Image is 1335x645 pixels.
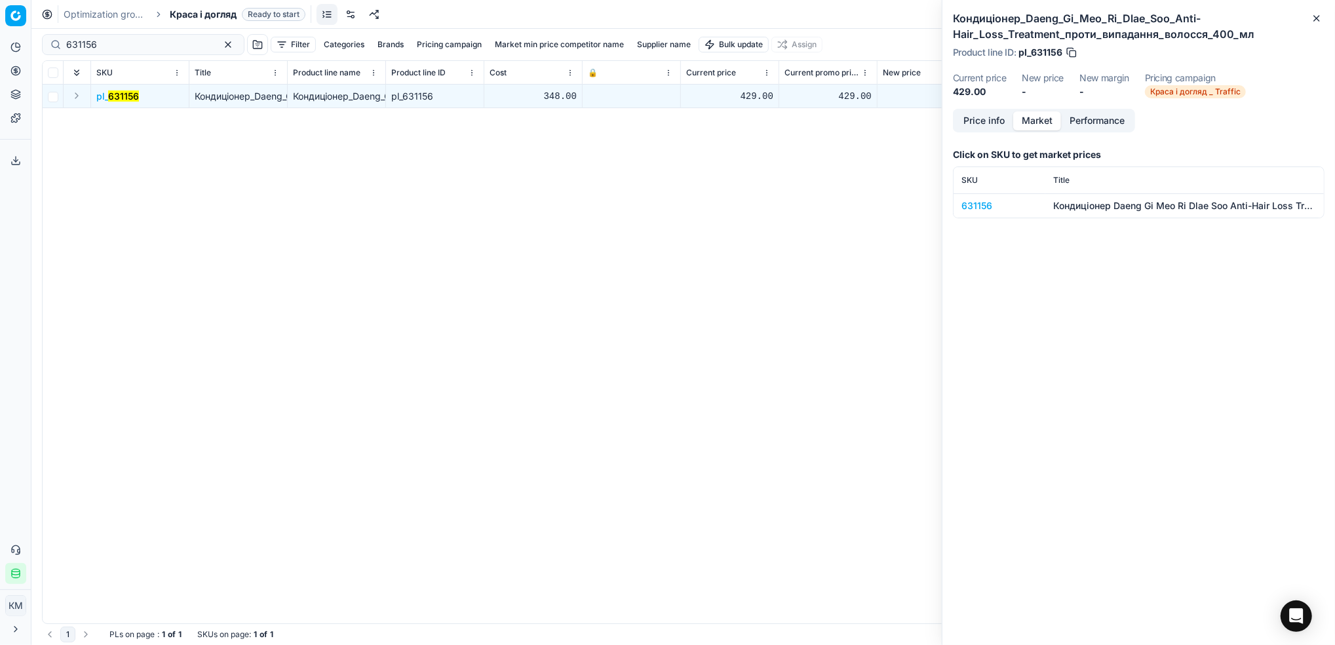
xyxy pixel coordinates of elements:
div: - [883,90,970,103]
div: Кондиціонер_Daeng_Gi_Meo_Ri_Dlae_Soo_Anti-Hair_Loss_Treatment_проти_випадання_волосся_400_мл [293,90,380,103]
div: 348.00 [490,90,577,103]
button: Expand all [69,65,85,81]
span: SKU [96,68,113,78]
h2: Кондиціонер_Daeng_Gi_Meo_Ri_Dlae_Soo_Anti-Hair_Loss_Treatment_проти_випадання_волосся_400_мл [953,10,1325,42]
button: Supplier name [632,37,696,52]
span: pl_ [96,90,139,103]
span: Title [195,68,211,78]
span: Current price [686,68,736,78]
span: Cost [490,68,507,78]
strong: 1 [162,629,165,640]
input: Search by SKU or title [66,38,210,51]
span: Краса і догляд [170,8,237,21]
button: Bulk update [699,37,769,52]
button: pl_631156 [96,90,139,103]
dd: - [1079,85,1129,98]
span: Краса і догляд _ Traffic [1145,85,1246,98]
button: Go to previous page [42,627,58,642]
button: Price info [955,111,1013,130]
strong: of [260,629,267,640]
span: SKUs on page : [197,629,251,640]
dt: New margin [1079,73,1129,83]
button: 1 [60,627,75,642]
span: pl_631156 [1018,46,1062,59]
div: 429.00 [784,90,872,103]
mark: 631156 [108,90,139,102]
button: Market min price competitor name [490,37,629,52]
span: Product line ID [391,68,446,78]
button: Filter [271,37,316,52]
dd: 429.00 [953,85,1006,98]
nav: breadcrumb [64,8,305,21]
button: Assign [771,37,822,52]
div: : [109,629,182,640]
span: Title [1053,175,1070,185]
dt: Pricing campaign [1145,73,1246,83]
strong: of [168,629,176,640]
span: Кондиціонер_Daeng_Gi_Meo_Ri_Dlae_Soo_Anti-Hair_Loss_Treatment_проти_випадання_волосся_400_мл [195,90,644,102]
button: Pricing campaign [412,37,487,52]
span: 🔒 [588,68,598,78]
span: PLs on page [109,629,155,640]
span: Product line ID : [953,48,1016,57]
div: Open Intercom Messenger [1281,600,1312,632]
span: Краса і доглядReady to start [170,8,305,21]
button: Go to next page [78,627,94,642]
strong: 1 [270,629,273,640]
dt: New price [1022,73,1064,83]
button: КM [5,595,26,616]
button: Expand [69,88,85,104]
span: SKU [961,175,978,185]
div: pl_631156 [391,90,478,103]
div: 429.00 [686,90,773,103]
strong: 1 [254,629,257,640]
span: New price [883,68,921,78]
h3: Click on SKU to get market prices [953,148,1325,161]
div: Кондиціонер Daeng Gi Meo Ri Dlae Soo Anti-Hair Loss Treatment проти випадання волосся 400 мл [1053,199,1316,212]
span: КM [6,596,26,616]
span: Current promo price [784,68,859,78]
button: Categories [319,37,370,52]
a: Optimization groups [64,8,147,21]
strong: 1 [178,629,182,640]
dt: Current price [953,73,1006,83]
button: Performance [1061,111,1133,130]
button: Brands [372,37,409,52]
dd: - [1022,85,1064,98]
div: 631156 [961,199,1037,212]
span: Ready to start [242,8,305,21]
span: Product line name [293,68,360,78]
nav: pagination [42,627,94,642]
button: Market [1013,111,1061,130]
